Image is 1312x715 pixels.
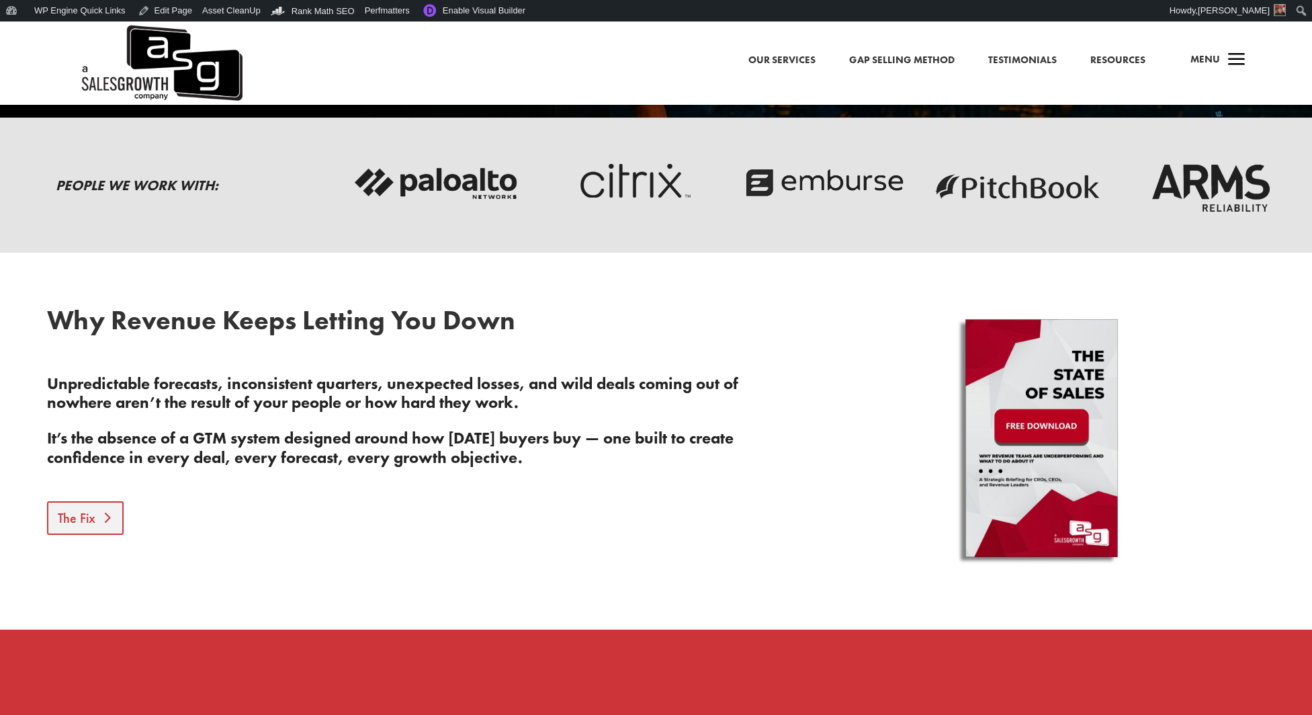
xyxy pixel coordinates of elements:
a: Resources [1090,52,1145,69]
h2: Why Revenue Keeps Letting You Down [47,307,551,341]
a: The Fix [47,501,124,535]
p: Unpredictable forecasts, inconsistent quarters, unexpected losses, and wild deals coming out of n... [47,374,751,429]
a: Our Services [748,52,816,69]
img: pitchbook-logo-dark [933,149,1101,216]
a: A Sales Growth Company Logo [79,22,243,105]
span: [PERSON_NAME] [1198,5,1270,15]
span: a [1223,47,1250,74]
span: Menu [1190,52,1220,66]
a: Testimonials [988,52,1057,69]
img: State of Sales - Blog CTA - Download [924,307,1160,576]
img: emburse-logo-dark [740,149,908,216]
a: Gap Selling Method [849,52,955,69]
img: ASG Co. Logo [79,22,243,105]
img: arms-reliability-logo-dark [1127,149,1295,216]
img: critix-logo-dark [546,149,714,216]
img: palato-networks-logo-dark [353,149,521,216]
span: Rank Math SEO [292,6,355,16]
p: It’s the absence of a GTM system designed around how [DATE] buyers buy — one built to create conf... [47,429,751,468]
